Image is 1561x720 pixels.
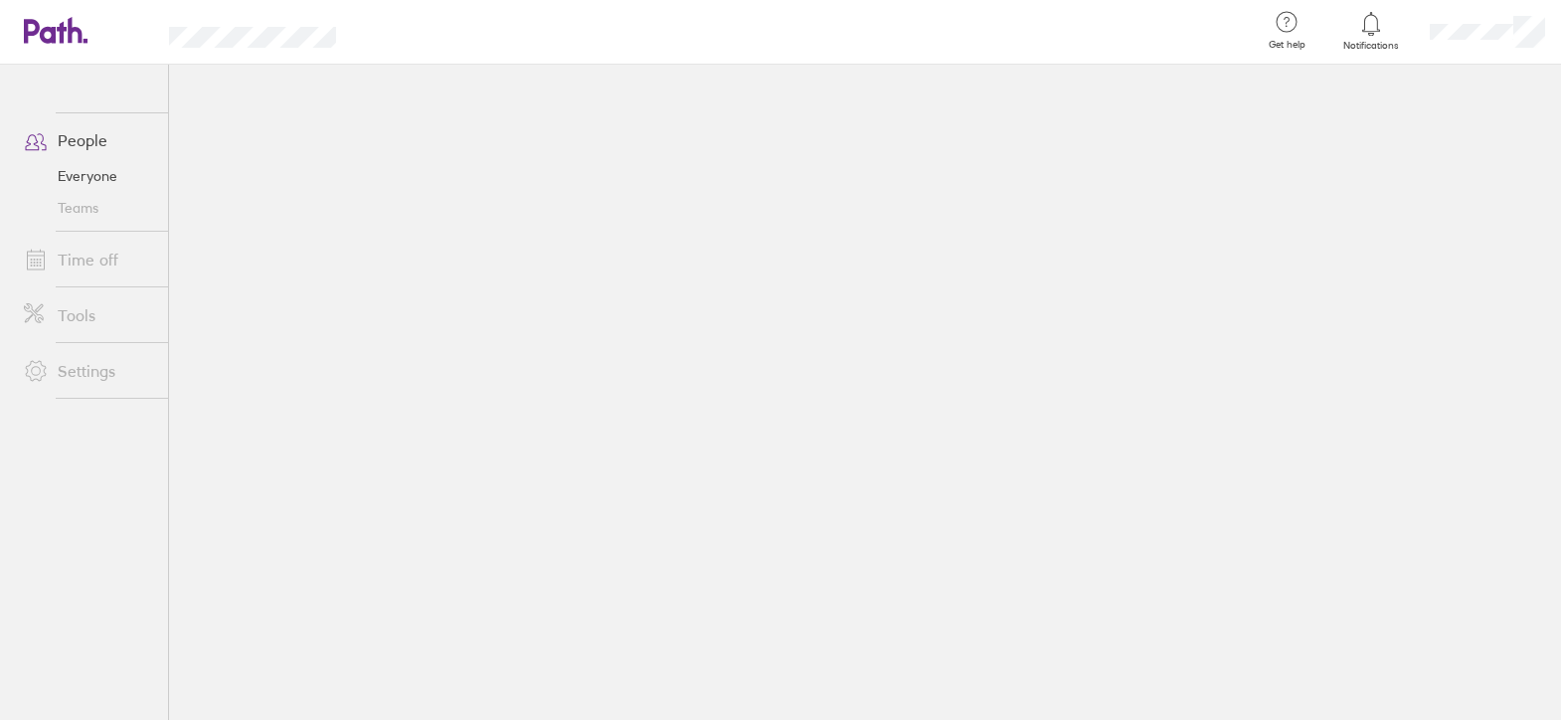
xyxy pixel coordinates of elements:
a: Settings [8,351,168,391]
a: Time off [8,240,168,279]
span: Get help [1255,39,1319,51]
a: People [8,120,168,160]
a: Teams [8,192,168,224]
span: Notifications [1339,40,1404,52]
a: Tools [8,295,168,335]
a: Notifications [1339,10,1404,52]
a: Everyone [8,160,168,192]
